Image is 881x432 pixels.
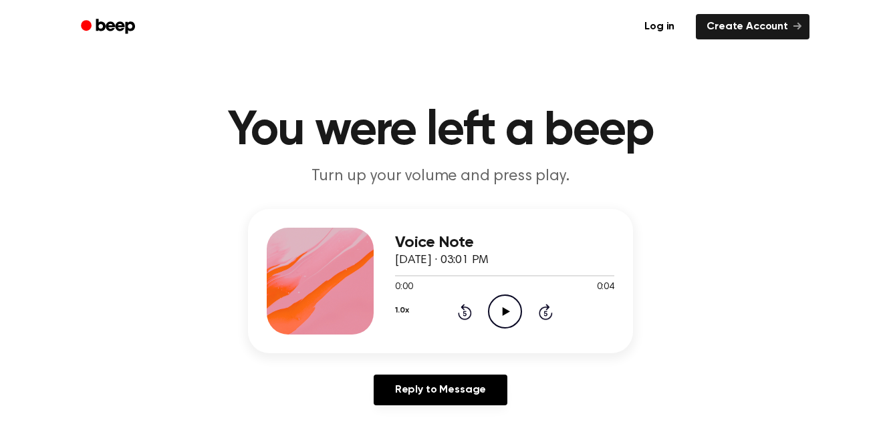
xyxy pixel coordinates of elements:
a: Create Account [696,14,809,39]
a: Beep [72,14,147,40]
h3: Voice Note [395,234,614,252]
span: 0:00 [395,280,412,294]
a: Log in [631,11,688,42]
p: Turn up your volume and press play. [184,166,697,188]
a: Reply to Message [374,375,507,405]
span: 0:04 [597,280,614,294]
button: 1.0x [395,299,408,322]
span: [DATE] · 03:01 PM [395,254,489,266]
h1: You were left a beep [98,107,783,155]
